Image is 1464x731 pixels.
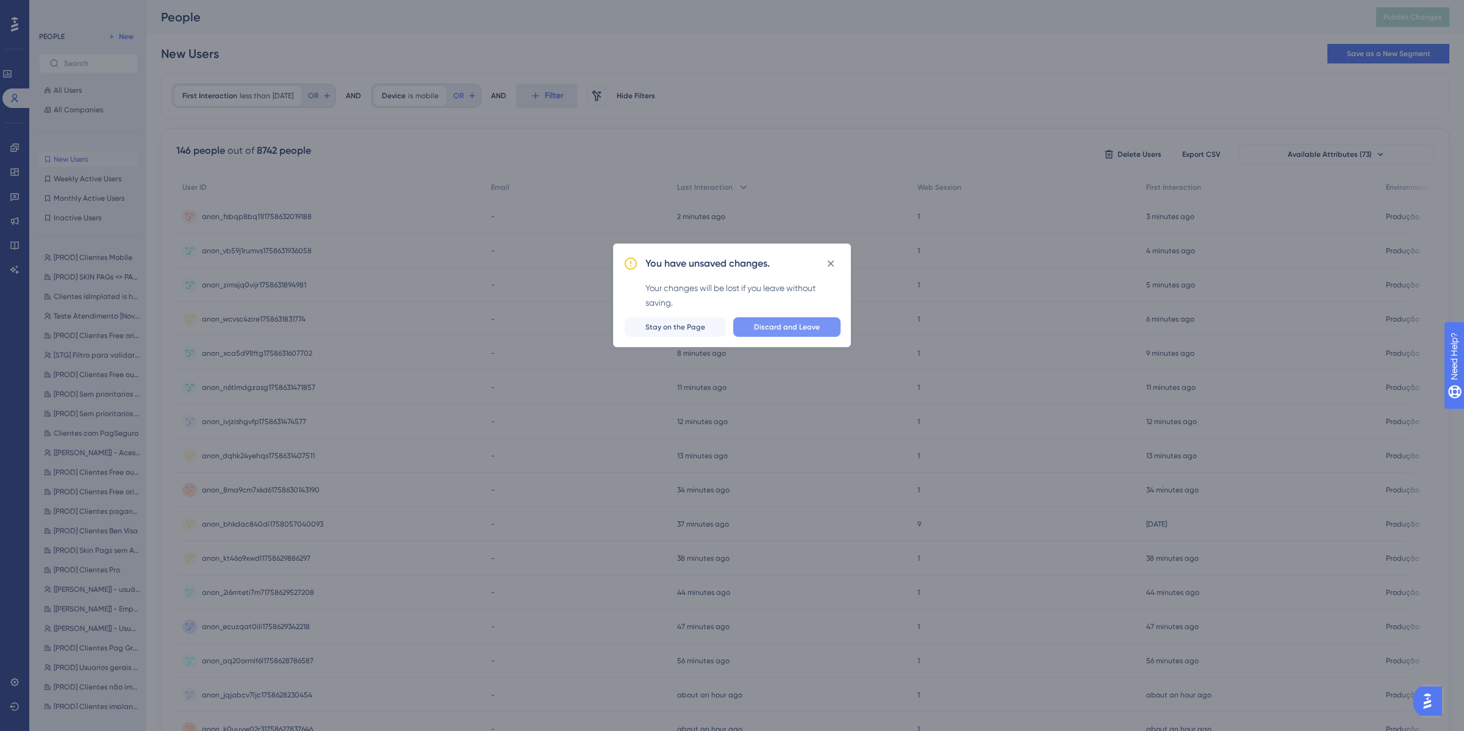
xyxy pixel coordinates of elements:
[645,281,841,310] div: Your changes will be lost if you leave without saving.
[645,256,770,271] h2: You have unsaved changes.
[645,322,705,332] span: Stay on the Page
[1413,683,1449,719] iframe: UserGuiding AI Assistant Launcher
[754,322,820,332] span: Discard and Leave
[29,3,76,18] span: Need Help?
